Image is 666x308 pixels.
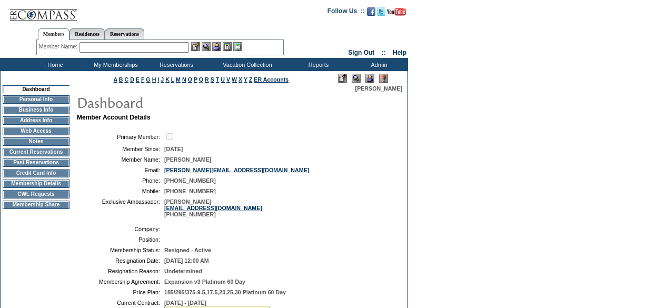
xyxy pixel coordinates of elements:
span: [DATE] 12:00 AM [164,257,209,264]
span: [PHONE_NUMBER] [164,177,216,184]
img: Subscribe to our YouTube Channel [387,8,406,16]
a: D [130,76,134,83]
td: Resignation Date: [81,257,160,264]
td: Member Since: [81,146,160,152]
span: [DATE] - [DATE] [164,300,206,306]
a: Sign Out [348,49,374,56]
a: R [205,76,209,83]
img: View Mode [352,74,361,83]
img: Edit Mode [338,74,347,83]
td: Follow Us :: [327,6,365,19]
a: K [165,76,170,83]
a: P [194,76,197,83]
span: [PERSON_NAME] [164,156,211,163]
a: V [226,76,230,83]
td: Vacation Collection [205,58,287,71]
img: Log Concern/Member Elevation [379,74,388,83]
td: Home [24,58,84,71]
img: Reservations [223,42,232,51]
td: Admin [347,58,408,71]
span: [PERSON_NAME] [PHONE_NUMBER] [164,198,262,217]
a: C [124,76,128,83]
td: Member Name: [81,156,160,163]
a: [PERSON_NAME][EMAIL_ADDRESS][DOMAIN_NAME] [164,167,309,173]
img: b_edit.gif [191,42,200,51]
td: Reports [287,58,347,71]
td: Exclusive Ambassador: [81,198,160,217]
a: Y [244,76,247,83]
a: X [238,76,242,83]
a: O [188,76,192,83]
a: N [182,76,186,83]
a: Members [38,28,70,40]
td: Notes [3,137,69,146]
td: Credit Card Info [3,169,69,177]
span: [PERSON_NAME] [355,85,402,92]
a: H [152,76,156,83]
a: J [161,76,164,83]
td: Company: [81,226,160,232]
a: M [176,76,181,83]
a: Q [199,76,203,83]
td: Primary Member: [81,132,160,142]
img: Impersonate [212,42,221,51]
a: A [114,76,117,83]
a: E [136,76,140,83]
span: Resigned - Active [164,247,211,253]
td: Price Plan: [81,289,160,295]
td: My Memberships [84,58,145,71]
img: b_calculator.gif [233,42,242,51]
a: Become our fan on Facebook [367,11,375,17]
a: U [221,76,225,83]
img: Impersonate [365,74,374,83]
img: Become our fan on Facebook [367,7,375,16]
span: :: [382,49,386,56]
td: Address Info [3,116,69,125]
td: Current Reservations [3,148,69,156]
td: Resignation Reason: [81,268,160,274]
td: Dashboard [3,85,69,93]
a: Z [249,76,253,83]
img: View [202,42,211,51]
td: Membership Agreement: [81,279,160,285]
td: Membership Details [3,180,69,188]
td: Mobile: [81,188,160,194]
a: L [171,76,174,83]
a: Reservations [105,28,144,39]
td: Position: [81,236,160,243]
td: Membership Share [3,201,69,209]
a: Subscribe to our YouTube Channel [387,11,406,17]
td: Membership Status: [81,247,160,253]
a: I [157,76,159,83]
span: [DATE] [164,146,183,152]
span: Undetermined [164,268,202,274]
a: B [119,76,123,83]
a: G [146,76,150,83]
td: CWL Requests [3,190,69,198]
span: 185/295/375-9.5,17.5,20,25,30 Platinum 60 Day [164,289,286,295]
td: Business Info [3,106,69,114]
span: [PHONE_NUMBER] [164,188,216,194]
a: Residences [69,28,105,39]
a: Follow us on Twitter [377,11,385,17]
b: Member Account Details [77,114,151,121]
td: Phone: [81,177,160,184]
td: Personal Info [3,95,69,104]
td: Reservations [145,58,205,71]
div: Member Name: [39,42,79,51]
td: Web Access [3,127,69,135]
a: [EMAIL_ADDRESS][DOMAIN_NAME] [164,205,262,211]
img: Follow us on Twitter [377,7,385,16]
img: pgTtlDashboard.gif [76,92,287,113]
a: Help [393,49,406,56]
a: ER Accounts [254,76,289,83]
a: S [211,76,214,83]
a: W [232,76,237,83]
a: T [216,76,220,83]
a: F [141,76,145,83]
td: Past Reservations [3,158,69,167]
span: Expansion v3 Platinum 60 Day [164,279,245,285]
td: Email: [81,167,160,173]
